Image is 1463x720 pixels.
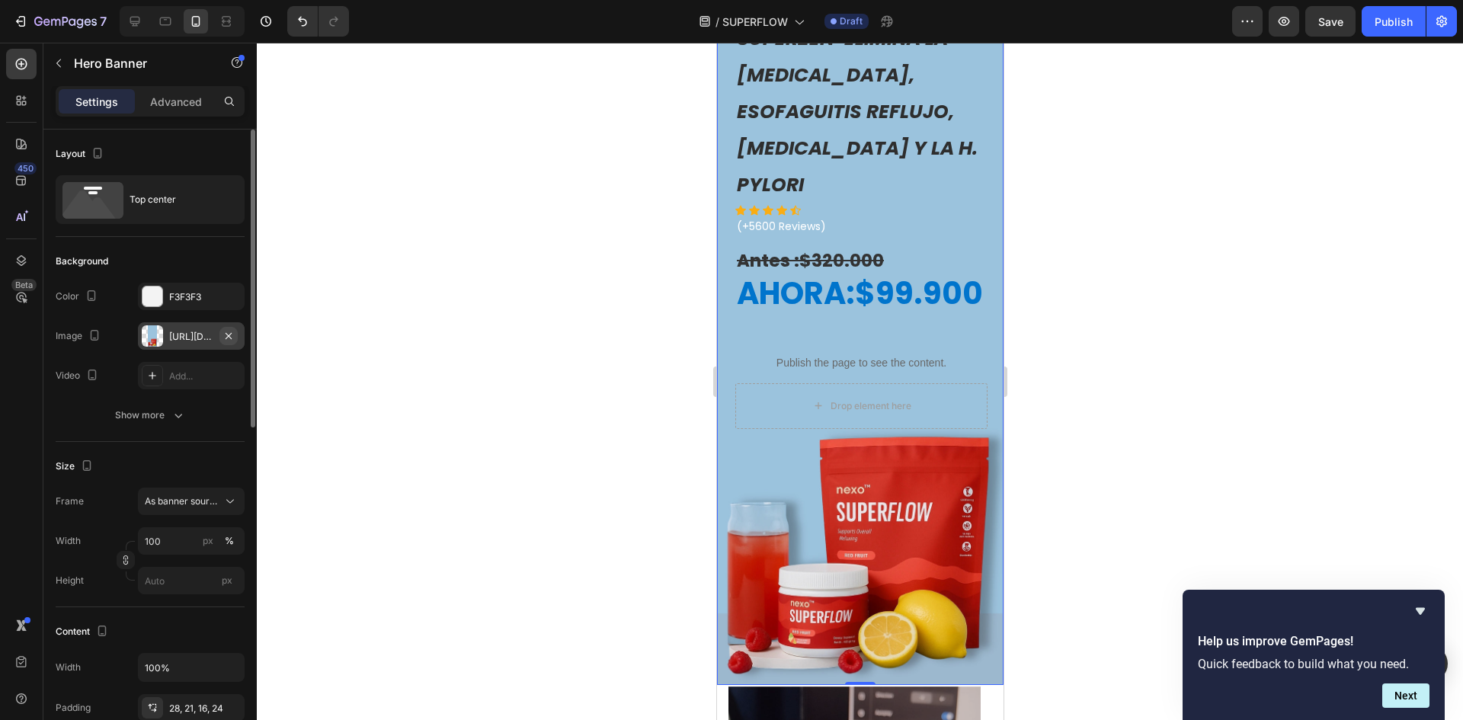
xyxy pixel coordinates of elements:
[1198,602,1429,708] div: Help us improve GemPages!
[169,370,241,383] div: Add...
[100,12,107,30] p: 7
[74,54,203,72] p: Hero Banner
[139,654,244,681] input: Auto
[225,534,234,548] div: %
[1362,6,1426,37] button: Publish
[56,286,101,307] div: Color
[56,366,101,386] div: Video
[11,279,37,291] div: Beta
[56,456,96,477] div: Size
[169,290,241,304] div: F3F3F3
[56,534,81,548] label: Width
[1382,683,1429,708] button: Next question
[1198,632,1429,651] h2: Help us improve GemPages!
[138,567,245,594] input: px
[56,494,84,508] label: Frame
[56,574,84,587] label: Height
[20,174,269,194] p: (+5600 Reviews)
[14,162,37,174] div: 450
[145,494,219,508] span: As banner source
[56,622,111,642] div: Content
[1305,6,1356,37] button: Save
[75,94,118,110] p: Settings
[717,43,1004,720] iframe: Design area
[840,14,863,28] span: Draft
[20,206,167,230] s: Antes :$320.000
[287,6,349,37] div: Undo/Redo
[115,408,186,423] div: Show more
[130,182,222,217] div: Top center
[220,532,238,550] button: px
[1198,657,1429,671] p: Quick feedback to build what you need.
[1375,14,1413,30] div: Publish
[20,229,266,272] strong: AHORA:$99.900
[222,574,232,586] span: px
[56,254,108,268] div: Background
[18,312,271,328] p: Publish the page to see the content.
[1318,15,1343,28] span: Save
[114,357,194,370] div: Drop element here
[56,144,107,165] div: Layout
[56,661,81,674] div: Width
[203,534,213,548] div: px
[715,14,719,30] span: /
[138,527,245,555] input: px%
[56,701,91,715] div: Padding
[199,532,217,550] button: %
[138,488,245,515] button: As banner source
[6,6,114,37] button: 7
[169,702,241,715] div: 28, 21, 16, 24
[1411,602,1429,620] button: Hide survey
[169,330,213,344] div: [URL][DOMAIN_NAME]
[150,94,202,110] p: Advanced
[722,14,788,30] span: SUPERFLOW
[56,326,104,347] div: Image
[56,402,245,429] button: Show more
